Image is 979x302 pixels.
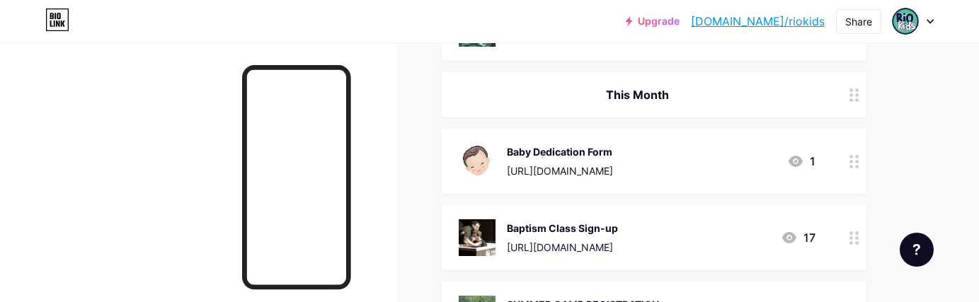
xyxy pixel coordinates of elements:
[845,14,872,29] div: Share
[787,153,815,170] div: 1
[507,163,613,178] div: [URL][DOMAIN_NAME]
[781,229,815,246] div: 17
[507,221,618,236] div: Baptism Class Sign-up
[892,8,919,35] img: riokids
[507,144,613,159] div: Baby Dedication Form
[691,13,825,30] a: [DOMAIN_NAME]/riokids
[459,219,496,256] img: Baptism Class Sign-up
[459,86,815,103] div: This Month
[626,16,680,27] a: Upgrade
[507,240,618,255] div: [URL][DOMAIN_NAME]
[459,143,496,180] img: Baby Dedication Form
